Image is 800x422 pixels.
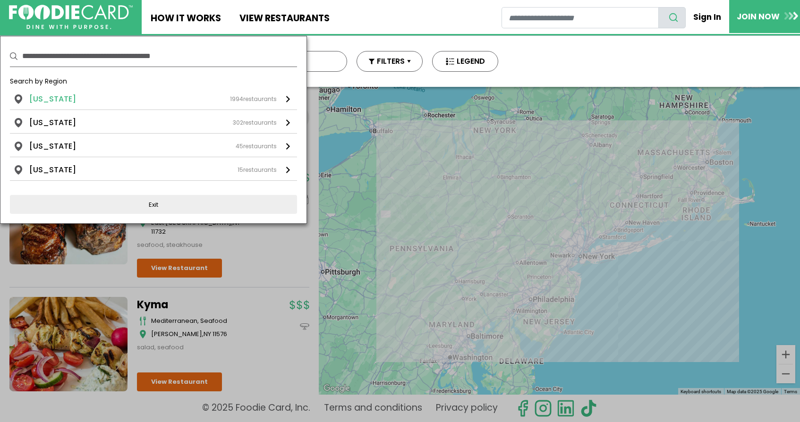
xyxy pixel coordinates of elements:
[10,157,297,180] a: [US_STATE] 15restaurants
[357,51,423,72] button: FILTERS
[658,7,686,28] button: search
[29,164,76,176] li: [US_STATE]
[29,93,76,105] li: [US_STATE]
[10,93,297,110] a: [US_STATE] 1994restaurants
[230,95,243,103] span: 1994
[238,166,243,174] span: 15
[233,118,277,127] div: restaurants
[502,7,659,28] input: restaurant search
[10,134,297,157] a: [US_STATE] 45restaurants
[10,110,297,133] a: [US_STATE] 302restaurants
[10,76,297,93] div: Search by Region
[29,141,76,152] li: [US_STATE]
[29,117,76,128] li: [US_STATE]
[9,5,133,30] img: FoodieCard; Eat, Drink, Save, Donate
[686,7,729,27] a: Sign In
[10,195,297,214] button: Exit
[236,142,277,151] div: restaurants
[236,142,243,150] span: 45
[233,118,243,127] span: 302
[432,51,498,72] button: LEGEND
[238,166,277,174] div: restaurants
[230,95,277,103] div: restaurants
